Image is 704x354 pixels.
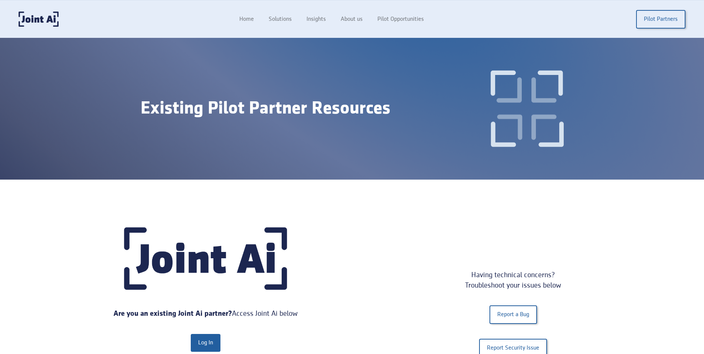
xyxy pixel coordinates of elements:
div: Existing Pilot Partner Resources [141,98,390,119]
a: About us [333,12,370,26]
a: Insights [299,12,333,26]
a: Home [232,12,261,26]
a: Report a Bug [489,305,537,324]
div: Having technical concerns? Troubleshoot your issues below [382,270,645,291]
a: Solutions [261,12,299,26]
a: Log In [191,334,220,352]
strong: Are you an existing Joint Ai partner? [114,310,232,318]
a: Pilot Opportunities [370,12,431,26]
a: home [19,12,59,27]
div: Access Joint Ai below [89,308,322,319]
a: Pilot Partners [636,10,685,29]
